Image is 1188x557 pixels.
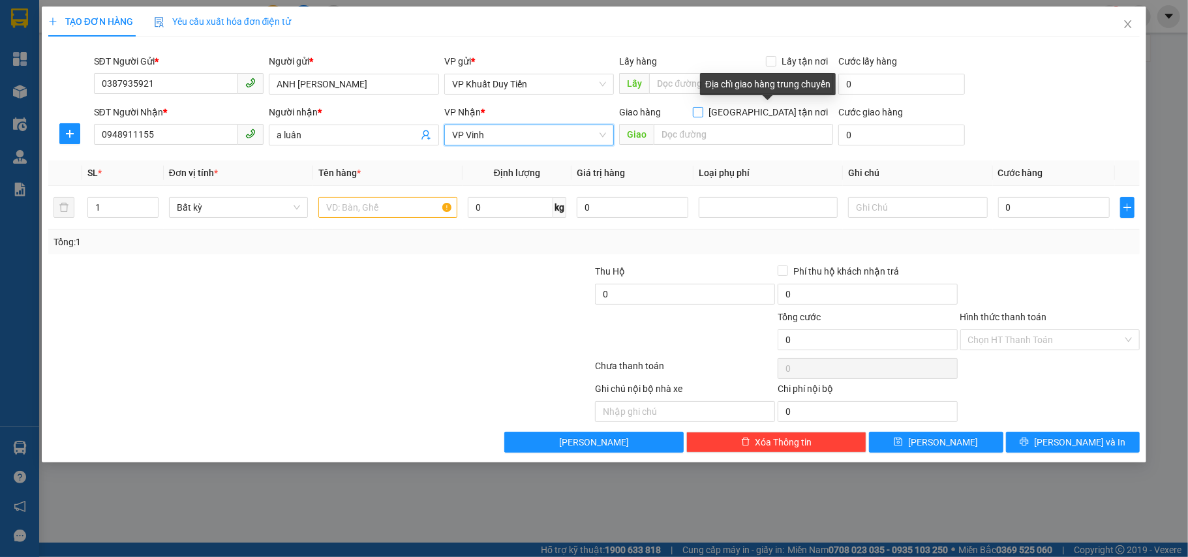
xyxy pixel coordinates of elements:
[619,107,661,117] span: Giao hàng
[788,264,904,278] span: Phí thu hộ khách nhận trả
[122,48,545,65] li: Hotline: 02386655777, 02462925925, 0944789456
[245,128,256,139] span: phone
[843,160,992,186] th: Ghi chú
[776,54,833,68] span: Lấy tận nơi
[686,432,866,453] button: deleteXóa Thông tin
[1020,437,1029,447] span: printer
[577,168,625,178] span: Giá trị hàng
[122,32,545,48] li: [PERSON_NAME], [PERSON_NAME]
[87,168,98,178] span: SL
[53,197,74,218] button: delete
[245,78,256,88] span: phone
[1110,7,1146,43] button: Close
[553,197,566,218] span: kg
[1121,202,1134,213] span: plus
[169,168,218,178] span: Đơn vị tính
[269,105,439,119] div: Người nhận
[998,168,1043,178] span: Cước hàng
[595,266,625,277] span: Thu Hộ
[619,73,649,94] span: Lấy
[1006,432,1140,453] button: printer[PERSON_NAME] và In
[654,124,833,145] input: Dọc đường
[577,197,688,218] input: 0
[48,17,57,26] span: plus
[595,382,775,401] div: Ghi chú nội bộ nhà xe
[755,435,812,449] span: Xóa Thông tin
[838,56,897,67] label: Cước lấy hàng
[94,54,264,68] div: SĐT Người Gửi
[908,435,978,449] span: [PERSON_NAME]
[894,437,903,447] span: save
[421,130,431,140] span: user-add
[1123,19,1133,29] span: close
[619,56,657,67] span: Lấy hàng
[700,73,836,95] div: Địa chỉ giao hàng trung chuyển
[838,107,903,117] label: Cước giao hàng
[619,124,654,145] span: Giao
[444,54,615,68] div: VP gửi
[1034,435,1125,449] span: [PERSON_NAME] và In
[649,73,833,94] input: Dọc đường
[154,16,292,27] span: Yêu cầu xuất hóa đơn điện tử
[494,168,540,178] span: Định lượng
[960,312,1047,322] label: Hình thức thanh toán
[741,437,750,447] span: delete
[53,235,459,249] div: Tổng: 1
[869,432,1003,453] button: save[PERSON_NAME]
[318,168,361,178] span: Tên hàng
[154,17,164,27] img: icon
[452,125,607,145] span: VP Vinh
[1120,197,1135,218] button: plus
[452,74,607,94] span: VP Khuất Duy Tiến
[94,105,264,119] div: SĐT Người Nhận
[318,197,457,218] input: VD: Bàn, Ghế
[693,160,843,186] th: Loại phụ phí
[504,432,684,453] button: [PERSON_NAME]
[703,105,833,119] span: [GEOGRAPHIC_DATA] tận nơi
[16,16,82,82] img: logo.jpg
[778,382,958,401] div: Chi phí nội bộ
[838,74,964,95] input: Cước lấy hàng
[595,401,775,422] input: Nhập ghi chú
[48,16,133,27] span: TẠO ĐƠN HÀNG
[594,359,776,382] div: Chưa thanh toán
[177,198,300,217] span: Bất kỳ
[269,54,439,68] div: Người gửi
[16,95,211,116] b: GỬI : VP Khuất Duy Tiến
[848,197,987,218] input: Ghi Chú
[778,312,821,322] span: Tổng cước
[60,128,80,139] span: plus
[559,435,629,449] span: [PERSON_NAME]
[838,125,964,145] input: Cước giao hàng
[59,123,80,144] button: plus
[444,107,481,117] span: VP Nhận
